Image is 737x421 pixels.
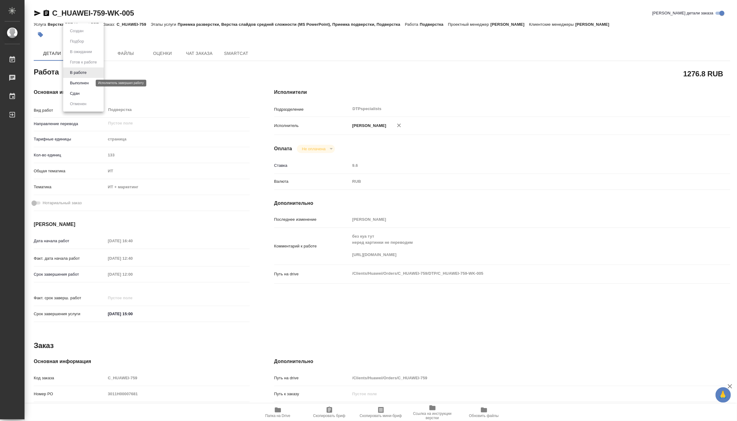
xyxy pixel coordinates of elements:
[68,69,88,76] button: В работе
[68,80,90,86] button: Выполнен
[68,101,88,107] button: Отменен
[68,59,99,66] button: Готов к работе
[68,28,85,34] button: Создан
[68,90,81,97] button: Сдан
[68,38,86,45] button: Подбор
[68,48,94,55] button: В ожидании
